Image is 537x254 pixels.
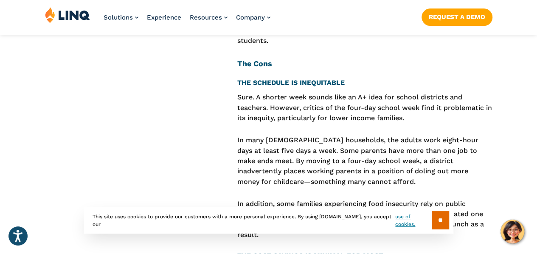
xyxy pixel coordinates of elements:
[500,220,524,243] button: Hello, have a question? Let’s chat.
[237,59,272,68] strong: The Cons
[236,14,270,21] a: Company
[422,7,492,25] nav: Button Navigation
[104,14,138,21] a: Solutions
[237,79,492,87] h4: HE SCHEDULE IS INEQUITABLE
[190,14,228,21] a: Resources
[236,14,265,21] span: Company
[237,79,242,87] strong: T
[237,92,492,123] p: Sure. A shorter week sounds like an A+ idea for school districts and teachers. However, critics o...
[237,199,492,240] p: In addition, some families experiencing food insecurity rely on public schools for nearly half of...
[45,7,90,23] img: LINQ | K‑12 Software
[84,207,453,234] div: This site uses cookies to provide our customers with a more personal experience. By using [DOMAIN...
[422,8,492,25] a: Request a Demo
[190,14,222,21] span: Resources
[237,135,492,187] p: In many [DEMOGRAPHIC_DATA] households, the adults work eight-hour days at least five days a week....
[104,7,270,35] nav: Primary Navigation
[147,14,181,21] a: Experience
[395,213,431,228] a: use of cookies.
[104,14,133,21] span: Solutions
